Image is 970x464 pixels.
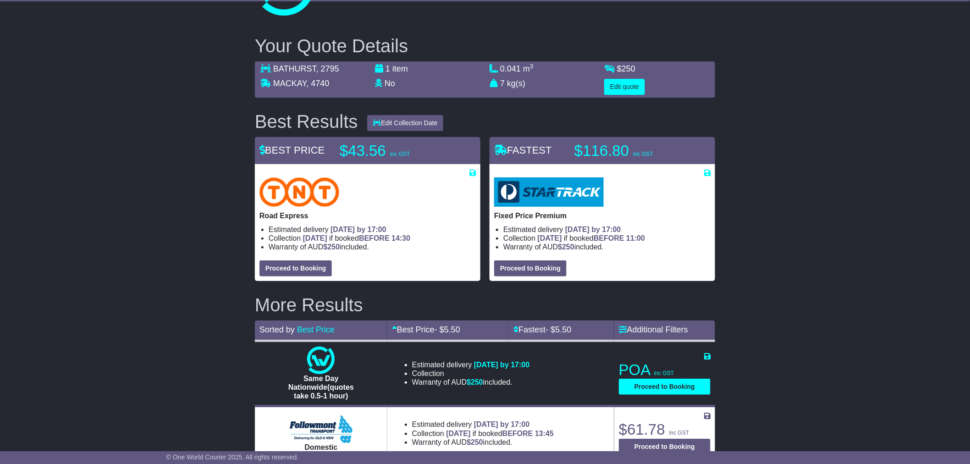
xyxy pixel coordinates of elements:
span: No [385,79,395,88]
span: FASTEST [494,144,552,156]
p: $116.80 [574,142,689,160]
p: $61.78 [619,420,711,439]
span: inc GST [633,151,653,157]
a: Best Price [297,325,335,334]
span: © One World Courier 2025. All rights reserved. [166,453,299,461]
span: inc GST [654,370,674,376]
button: Proceed to Booking [619,379,711,395]
p: Fixed Price Premium [494,211,711,220]
sup: 3 [530,63,534,70]
a: Fastest- $5.50 [513,325,571,334]
button: Proceed to Booking [494,260,567,276]
span: [DATE] [303,234,327,242]
span: BATHURST [273,64,316,73]
li: Warranty of AUD included. [412,378,530,387]
span: kg(s) [507,79,525,88]
span: 13:45 [535,430,554,437]
span: 250 [562,243,574,251]
span: if booked [538,234,645,242]
span: - $ [435,325,460,334]
img: TNT Domestic: Road Express [259,177,339,207]
li: Collection [412,429,554,438]
span: 11:00 [626,234,645,242]
img: Followmont Transport: Domestic [290,415,353,443]
div: Best Results [250,111,363,132]
span: BEFORE [502,430,533,437]
span: item [392,64,408,73]
span: Same Day Nationwide(quotes take 0.5-1 hour) [288,375,354,400]
span: [DATE] [446,430,471,437]
li: Collection [269,234,476,243]
span: $ [467,378,483,386]
span: if booked [446,430,554,437]
span: 14:30 [391,234,410,242]
span: 0.041 [500,64,521,73]
span: 5.50 [444,325,460,334]
span: [DATE] [538,234,562,242]
span: 1 [386,64,390,73]
span: if booked [303,234,410,242]
h2: Your Quote Details [255,36,715,56]
button: Proceed to Booking [259,260,332,276]
span: [DATE] by 17:00 [474,361,530,369]
button: Edit quote [604,79,645,95]
span: Domestic [304,443,337,451]
span: BEFORE [594,234,624,242]
span: m [523,64,534,73]
span: 5.50 [556,325,572,334]
li: Collection [503,234,711,243]
span: $ [323,243,340,251]
span: BEFORE [359,234,390,242]
span: 250 [327,243,340,251]
span: $ [467,438,483,446]
span: [DATE] by 17:00 [331,226,386,233]
li: Warranty of AUD included. [412,438,554,447]
li: Estimated delivery [269,225,476,234]
p: POA [619,361,711,379]
span: inc GST [669,430,689,436]
span: BEST PRICE [259,144,325,156]
span: [DATE] by 17:00 [565,226,621,233]
span: Sorted by [259,325,295,334]
span: , 2795 [316,64,339,73]
li: Warranty of AUD included. [503,243,711,251]
li: Estimated delivery [412,360,530,369]
span: [DATE] by 17:00 [474,420,530,428]
li: Estimated delivery [412,420,554,429]
span: $ [617,64,635,73]
span: 250 [471,438,483,446]
li: Collection [412,369,530,378]
img: StarTrack: Fixed Price Premium [494,177,604,207]
span: $ [558,243,574,251]
span: - $ [546,325,571,334]
a: Additional Filters [619,325,688,334]
p: Road Express [259,211,476,220]
span: , 4740 [306,79,329,88]
span: 250 [471,378,483,386]
a: Best Price- $5.50 [392,325,460,334]
li: Warranty of AUD included. [269,243,476,251]
button: Proceed to Booking [619,439,711,455]
img: One World Courier: Same Day Nationwide(quotes take 0.5-1 hour) [307,347,335,374]
span: 7 [500,79,505,88]
button: Edit Collection Date [367,115,444,131]
p: $43.56 [340,142,454,160]
span: MACKAY [273,79,306,88]
span: 250 [622,64,635,73]
h2: More Results [255,295,715,315]
li: Estimated delivery [503,225,711,234]
span: inc GST [390,151,410,157]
